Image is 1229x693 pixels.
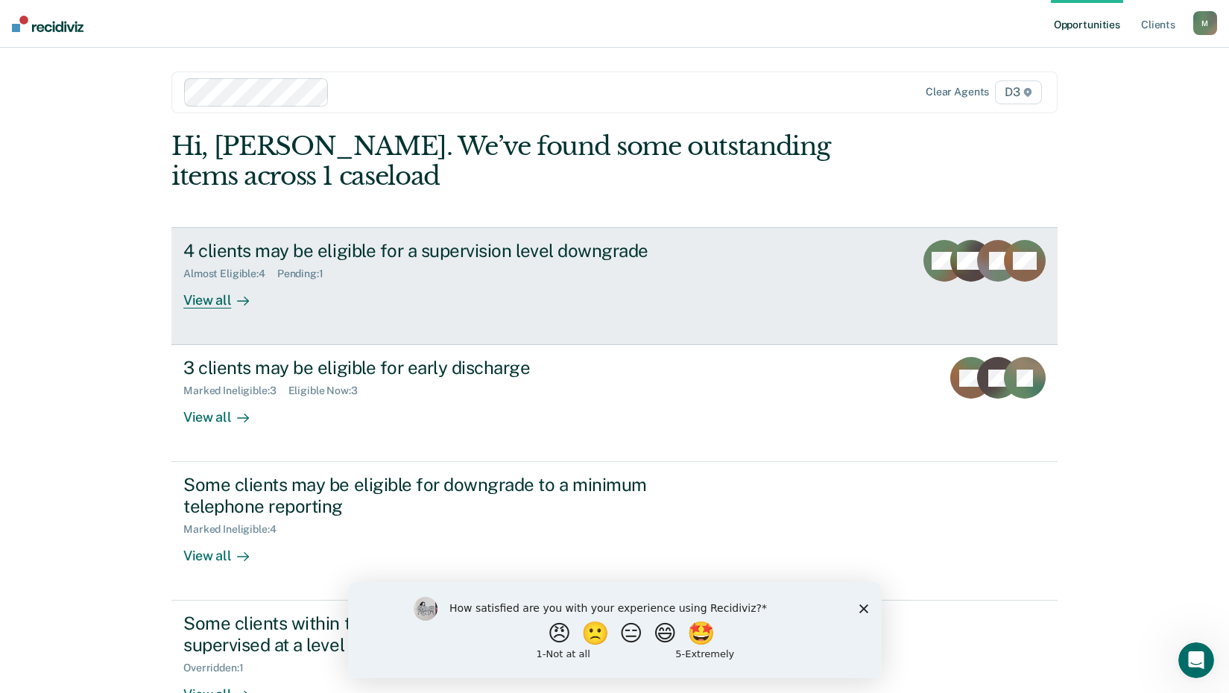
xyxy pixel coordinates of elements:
[171,131,880,192] div: Hi, [PERSON_NAME]. We’ve found some outstanding items across 1 caseload
[995,80,1042,104] span: D3
[183,474,707,517] div: Some clients may be eligible for downgrade to a minimum telephone reporting
[183,357,707,379] div: 3 clients may be eligible for early discharge
[171,345,1058,462] a: 3 clients may be eligible for early dischargeMarked Ineligible:3Eligible Now:3View all
[926,86,989,98] div: Clear agents
[183,613,707,656] div: Some clients within their first 6 months of supervision are being supervised at a level that does...
[183,280,267,309] div: View all
[171,227,1058,345] a: 4 clients may be eligible for a supervision level downgradeAlmost Eligible:4Pending:1View all
[1193,11,1217,35] button: M
[183,240,707,262] div: 4 clients may be eligible for a supervision level downgrade
[277,268,335,280] div: Pending : 1
[183,536,267,565] div: View all
[183,662,255,674] div: Overridden : 1
[348,582,882,678] iframe: Survey by Kim from Recidiviz
[1178,642,1214,678] iframe: Intercom live chat
[171,462,1058,601] a: Some clients may be eligible for downgrade to a minimum telephone reportingMarked Ineligible:4Vie...
[183,385,288,397] div: Marked Ineligible : 3
[288,385,370,397] div: Eligible Now : 3
[183,397,267,426] div: View all
[183,523,288,536] div: Marked Ineligible : 4
[183,268,277,280] div: Almost Eligible : 4
[12,16,83,32] img: Recidiviz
